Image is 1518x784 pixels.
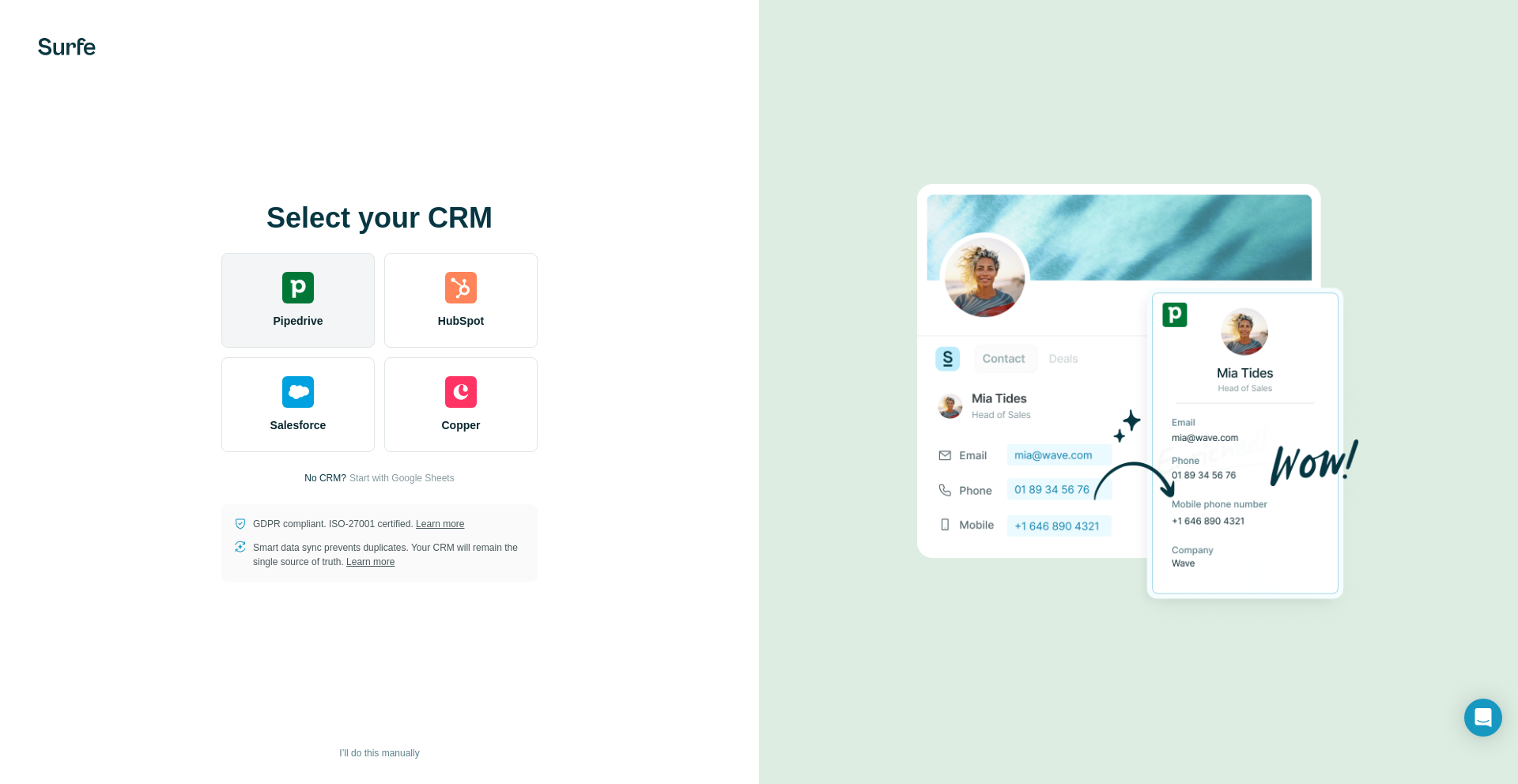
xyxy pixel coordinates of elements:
img: Surfe's logo [38,38,96,55]
a: Learn more [416,518,464,530]
span: Pipedrive [273,313,323,329]
span: I’ll do this manually [339,746,419,760]
img: hubspot's logo [445,272,477,303]
div: Open Intercom Messenger [1464,699,1502,737]
a: Learn more [346,556,395,567]
span: Salesforce [270,417,327,433]
img: pipedrive's logo [282,272,314,303]
img: PIPEDRIVE image [917,157,1360,627]
button: Start with Google Sheets [349,471,455,485]
button: I’ll do this manually [328,741,430,765]
p: No CRM? [304,471,346,485]
p: Smart data sync prevents duplicates. Your CRM will remain the single source of truth. [253,541,525,569]
span: Copper [442,417,481,433]
img: salesforce's logo [282,376,314,408]
h1: Select your CRM [221,202,538,234]
img: copper's logo [445,376,477,408]
span: HubSpot [438,313,484,329]
p: GDPR compliant. ISO-27001 certified. [253,517,464,531]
